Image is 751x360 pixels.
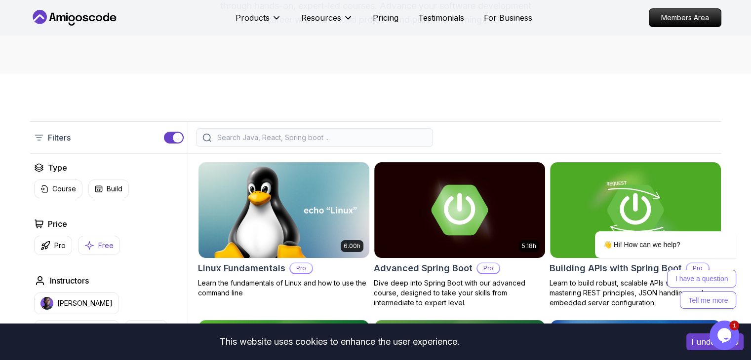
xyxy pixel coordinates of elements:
img: Building APIs with Spring Boot card [550,162,721,258]
a: Linux Fundamentals card6.00hLinux FundamentalsProLearn the fundamentals of Linux and how to use t... [198,162,370,298]
img: Advanced Spring Boot card [374,162,545,258]
h2: Linux Fundamentals [198,261,285,275]
p: Products [236,12,270,24]
h2: Building APIs with Spring Boot [550,261,682,275]
button: Build [88,180,129,198]
a: For Business [484,12,532,24]
a: Advanced Spring Boot card5.18hAdvanced Spring BootProDive deep into Spring Boot with our advanced... [374,162,546,308]
p: Members Area [649,9,721,27]
h2: Price [48,218,67,230]
h2: Advanced Spring Boot [374,261,473,275]
p: Pro [290,263,312,273]
button: Products [236,12,281,32]
button: instructor img[PERSON_NAME] [34,320,119,342]
p: Resources [301,12,341,24]
p: Learn to build robust, scalable APIs with Spring Boot, mastering REST principles, JSON handling, ... [550,278,721,308]
a: Members Area [649,8,721,27]
p: Free [98,241,114,251]
a: Building APIs with Spring Boot card3.30hBuilding APIs with Spring BootProLearn to build robust, s... [550,162,721,308]
p: 5.18h [522,242,536,250]
h2: Type [48,162,67,174]
img: Linux Fundamentals card [198,162,369,258]
button: instructor imgAbz [125,320,167,342]
img: instructor img [40,297,53,310]
p: Build [107,184,122,194]
p: [PERSON_NAME] [57,298,113,308]
iframe: chat widget [563,154,741,316]
p: Pro [477,263,499,273]
p: Learn the fundamentals of Linux and how to use the command line [198,278,370,298]
button: instructor img[PERSON_NAME] [34,292,119,314]
iframe: chat widget [710,321,741,350]
a: Pricing [373,12,398,24]
h2: Instructors [50,275,89,287]
p: Course [52,184,76,194]
p: Pro [54,241,66,251]
p: 6.00h [344,242,360,250]
button: Free [78,236,120,255]
p: Filters [48,132,71,144]
a: Testimonials [418,12,464,24]
button: Course [34,180,82,198]
button: Resources [301,12,353,32]
input: Search Java, React, Spring boot ... [215,133,427,143]
button: Accept cookies [686,333,744,350]
button: Pro [34,236,72,255]
p: Dive deep into Spring Boot with our advanced course, designed to take your skills from intermedia... [374,278,546,308]
div: This website uses cookies to enhance the user experience. [7,331,672,353]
